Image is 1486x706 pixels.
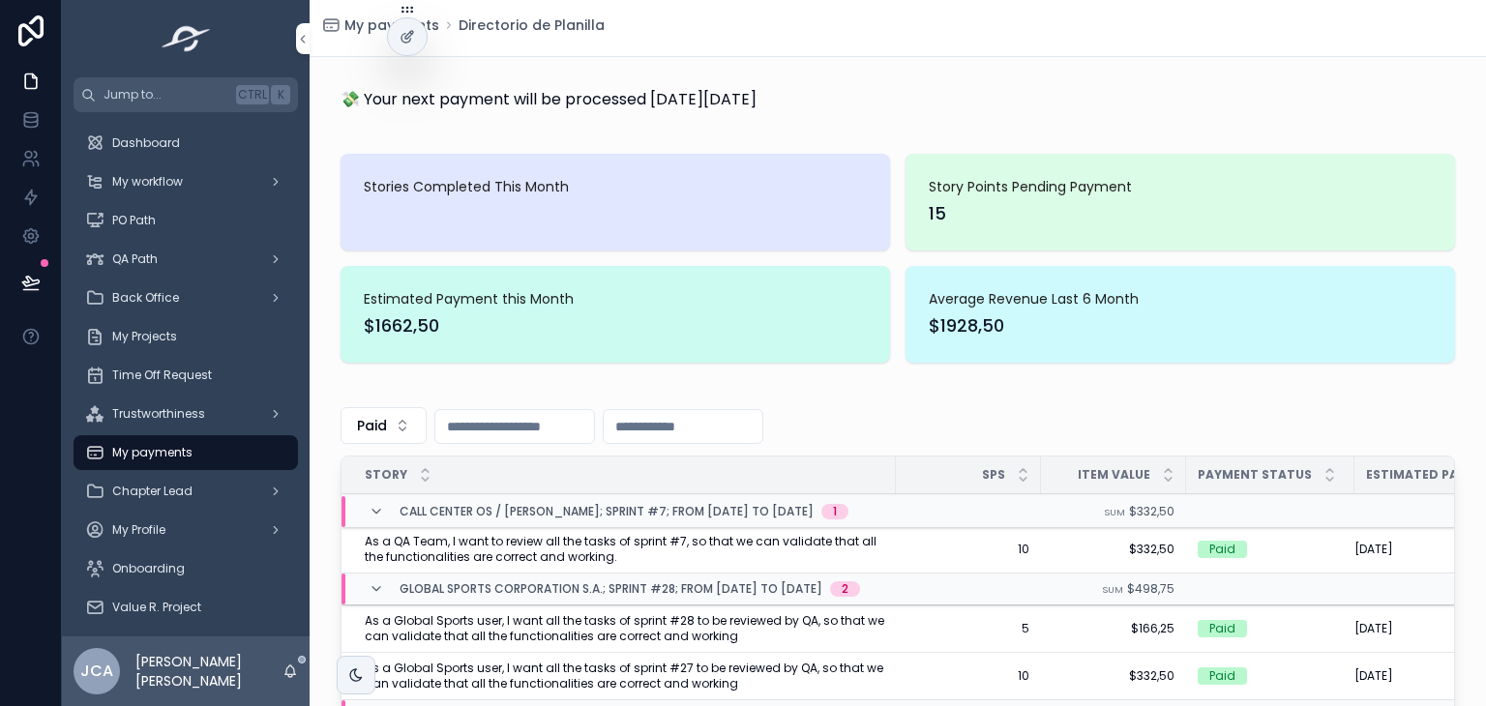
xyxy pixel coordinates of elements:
div: Paid [1209,541,1235,558]
p: 💸 Your next payment will be processed [DATE][DATE] [341,88,757,111]
span: $332,50 [1129,503,1174,519]
small: Sum [1104,506,1125,518]
div: Paid [1209,620,1235,637]
div: 2 [842,581,848,597]
span: Estimated Payment Date [1366,467,1478,483]
span: My payments [344,15,439,35]
span: 15 [929,200,1432,227]
p: [PERSON_NAME] [PERSON_NAME] [135,652,282,691]
span: Average Revenue Last 6 Month [929,289,1432,309]
span: My Projects [112,329,177,344]
a: PO Path [74,203,298,238]
div: 1 [833,504,837,519]
span: My payments [112,445,193,460]
span: Call Center OS / [PERSON_NAME]; Sprint #7; From [DATE] to [DATE] [400,504,814,519]
span: QA Path [112,251,158,267]
span: $498,75 [1127,580,1174,597]
span: Trustworthiness [112,406,205,422]
span: SPs [982,467,1005,483]
a: Dashboard [74,126,298,161]
span: 5 [907,621,1029,636]
span: Estimated Payment this Month [364,289,867,309]
span: [DATE] [1354,542,1393,557]
span: As a Global Sports user, I want all the tasks of sprint #27 to be reviewed by QA, so that we can ... [365,661,884,691]
span: My Profile [112,522,165,538]
span: Payment status [1198,467,1312,483]
a: Time Off Request [74,358,298,393]
span: $1662,50 [364,312,867,339]
span: Back Office [112,290,179,306]
a: Trustworthiness [74,397,298,431]
span: $332,50 [1053,668,1174,684]
span: $332,50 [1053,542,1174,557]
span: K [273,87,288,103]
img: App logo [156,23,217,54]
a: Back Office [74,280,298,315]
button: Jump to...CtrlK [74,77,298,112]
span: Story Points Pending Payment [929,177,1432,196]
span: [DATE] [1354,668,1393,684]
span: Paid [357,416,387,435]
span: Jump to... [104,87,228,103]
a: My workflow [74,164,298,199]
span: My workflow [112,174,183,190]
a: Chapter Lead [74,474,298,509]
span: Time Off Request [112,368,212,383]
a: My Projects [74,319,298,354]
span: Ctrl [236,85,269,104]
a: Directorio de Planilla [459,15,605,35]
span: Chapter Lead [112,484,193,499]
div: scrollable content [62,112,310,636]
span: PO Path [112,213,156,228]
span: Stories Completed This Month [364,177,867,196]
span: JCA [80,660,113,683]
span: Global Sports Corporation S.A.; Sprint #28; From [DATE] to [DATE] [400,581,822,597]
a: My payments [74,435,298,470]
span: $166,25 [1053,621,1174,636]
span: Dashboard [112,135,180,151]
a: Value R. Project [74,590,298,625]
span: 10 [907,668,1029,684]
a: My Profile [74,513,298,547]
button: Select Button [341,407,427,444]
a: QA Path [74,242,298,277]
span: Story [365,467,407,483]
a: Onboarding [74,551,298,586]
small: Sum [1102,583,1123,596]
span: Value R. Project [112,600,201,615]
span: As a QA Team, I want to review all the tasks of sprint #7, so that we can validate that all the f... [365,534,884,565]
a: My payments [321,15,439,35]
span: Item value [1078,467,1150,483]
span: Onboarding [112,561,185,576]
span: [DATE] [1354,621,1393,636]
div: Paid [1209,667,1235,685]
span: $1928,50 [929,312,1432,339]
span: 10 [907,542,1029,557]
span: As a Global Sports user, I want all the tasks of sprint #28 to be reviewed by QA, so that we can ... [365,613,884,644]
